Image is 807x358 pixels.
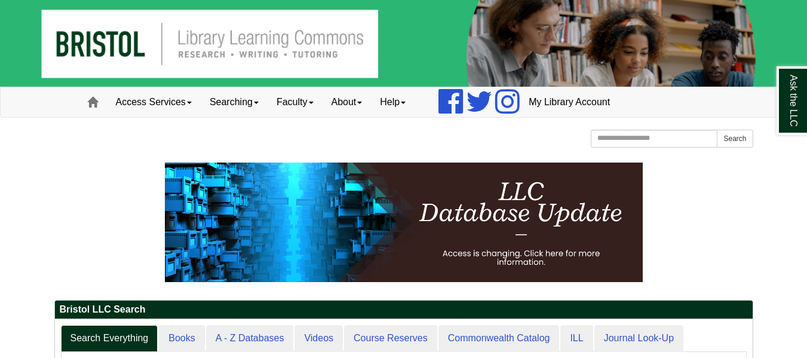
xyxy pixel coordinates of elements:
a: ILL [560,325,593,352]
a: Search Everything [61,325,158,352]
a: Journal Look-Up [594,325,683,352]
a: My Library Account [520,87,619,117]
button: Search [717,130,753,148]
a: Access Services [107,87,201,117]
a: A - Z Databases [206,325,294,352]
img: HTML tutorial [165,163,643,282]
a: Course Reserves [344,325,437,352]
a: Searching [201,87,268,117]
a: About [323,87,372,117]
a: Videos [294,325,343,352]
a: Commonwealth Catalog [438,325,560,352]
a: Help [371,87,415,117]
a: Faculty [268,87,323,117]
a: Books [159,325,204,352]
h2: Bristol LLC Search [55,301,753,319]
